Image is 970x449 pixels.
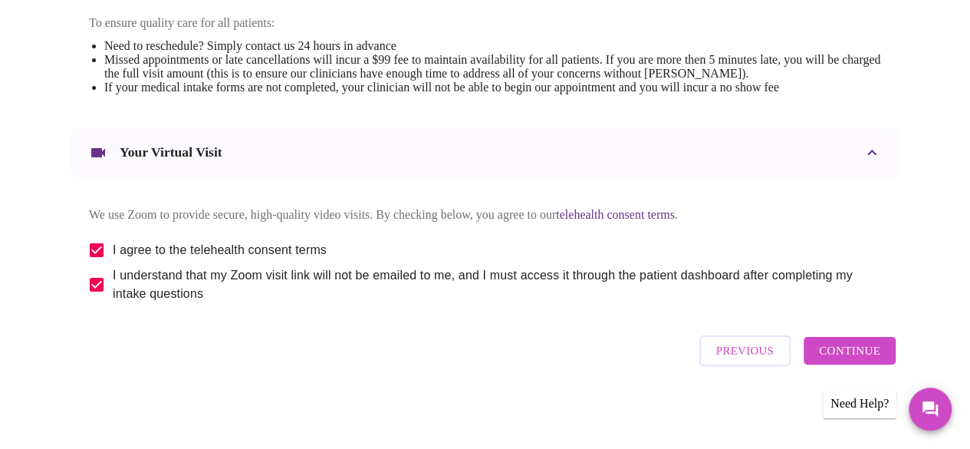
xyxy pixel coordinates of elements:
[113,241,327,259] span: I agree to the telehealth consent terms
[716,341,774,361] span: Previous
[104,81,881,94] li: If your medical intake forms are not completed, your clinician will not be able to begin our appo...
[71,128,899,177] div: Your Virtual Visit
[120,144,222,160] h3: Your Virtual Visit
[909,388,952,431] button: Messages
[104,39,881,53] li: Need to reschedule? Simply contact us 24 hours in advance
[556,208,675,221] a: telehealth consent terms
[804,337,896,365] button: Continue
[89,16,881,30] p: To ensure quality care for all patients:
[699,335,791,366] button: Previous
[823,389,896,418] div: Need Help?
[104,53,881,81] li: Missed appointments or late cancellations will incur a $99 fee to maintain availability for all p...
[819,341,880,361] span: Continue
[113,266,869,303] span: I understand that my Zoom visit link will not be emailed to me, and I must access it through the ...
[89,208,881,222] p: We use Zoom to provide secure, high-quality video visits. By checking below, you agree to our .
